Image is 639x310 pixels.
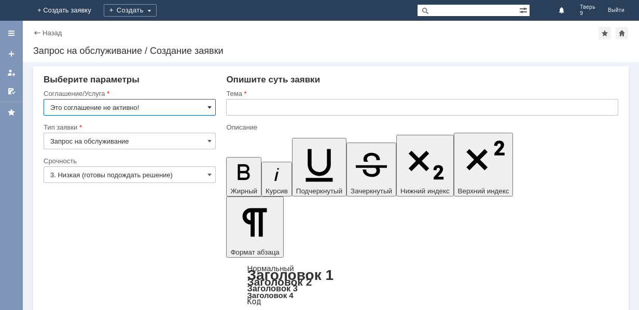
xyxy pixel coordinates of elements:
button: Верхний индекс [454,133,513,196]
a: Заголовок 1 [247,267,334,283]
button: Подчеркнутый [292,138,346,196]
span: Верхний индекс [458,187,509,195]
span: Подчеркнутый [296,187,342,195]
button: Зачеркнутый [346,143,396,196]
div: Тип заявки [44,124,214,131]
a: Мои заявки [3,64,20,81]
a: Назад [43,29,62,37]
div: Сделать домашней страницей [616,27,628,39]
span: Зачеркнутый [351,187,392,195]
button: Курсив [261,162,292,196]
a: Код [247,297,261,306]
span: Расширенный поиск [519,5,530,15]
div: Соглашение/Услуга [44,90,214,97]
div: Добавить в избранное [599,27,611,39]
button: Нижний индекс [396,135,454,196]
a: Заголовок 4 [247,291,293,300]
div: Срочность [44,158,214,164]
span: Жирный [230,187,257,195]
div: Создать [104,4,157,17]
span: Курсив [266,187,288,195]
a: Заголовок 3 [247,284,297,293]
span: Опишите суть заявки [226,75,320,84]
span: 9 [580,10,595,17]
button: Жирный [226,157,261,196]
a: Создать заявку [3,46,20,62]
a: Мои согласования [3,83,20,100]
span: Формат абзаца [230,248,279,256]
span: Выберите параметры [44,75,140,84]
span: Тверь [580,4,595,10]
div: Тема [226,90,616,97]
div: Формат абзаца [226,265,618,305]
div: Запрос на обслуживание / Создание заявки [33,46,629,56]
div: Описание [226,124,616,131]
a: Нормальный [247,264,294,273]
a: Заголовок 2 [247,276,312,288]
span: Нижний индекс [400,187,450,195]
button: Формат абзаца [226,196,283,258]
